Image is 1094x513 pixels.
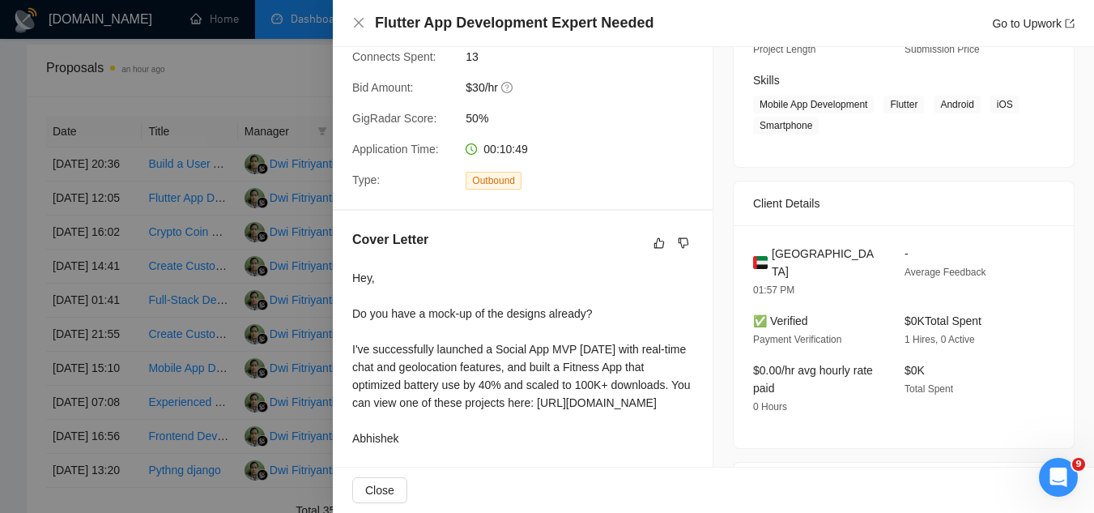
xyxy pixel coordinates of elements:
span: Payment Verification [753,334,841,345]
span: Submission Price [905,44,980,55]
span: 00:10:49 [483,143,528,156]
span: Bid Amount: [352,81,414,94]
div: Hey, Do you have a mock-up of the designs already? I've successfully launched a Social App MVP [D... [352,269,693,447]
h5: Cover Letter [352,230,428,250]
span: - [905,247,909,260]
span: 50% [466,109,709,127]
span: $0.00/hr avg hourly rate paid [753,364,873,395]
span: $30/hr [466,79,709,96]
span: Android [934,96,980,113]
span: close [352,16,365,29]
div: Client Details [753,182,1054,225]
button: Close [352,16,365,30]
span: clock-circle [466,143,477,155]
span: GigRadar Score: [352,112,436,125]
div: Job Description [753,463,1054,507]
img: 🇦🇪 [753,254,768,271]
span: Close [365,481,394,499]
iframe: Intercom live chat [1039,458,1078,497]
span: Type: [352,173,380,186]
span: Smartphone [753,117,819,135]
button: like [649,233,669,253]
span: 9 [1072,458,1085,471]
span: $0K [905,364,925,377]
span: dislike [678,237,689,250]
span: Skills [753,74,780,87]
span: Flutter [883,96,924,113]
span: Total Spent [905,383,953,395]
button: Close [352,477,407,503]
span: Mobile App Development [753,96,874,113]
span: Average Feedback [905,267,986,278]
h4: Flutter App Development Expert Needed [375,13,653,33]
span: ✅ Verified [753,314,808,327]
button: dislike [674,233,693,253]
span: Project Length [753,44,815,55]
span: 01:57 PM [753,284,794,296]
span: Outbound [466,172,521,190]
a: Go to Upworkexport [992,17,1075,30]
span: export [1065,19,1075,28]
span: $0K Total Spent [905,314,981,327]
span: [GEOGRAPHIC_DATA] [772,245,879,280]
span: question-circle [501,81,514,94]
span: like [653,237,665,250]
span: 0 Hours [753,401,787,413]
span: 13 [466,48,709,66]
span: Application Time: [352,143,439,156]
span: 1 Hires, 0 Active [905,334,975,345]
span: Connects Spent: [352,50,436,63]
span: iOS [990,96,1020,113]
